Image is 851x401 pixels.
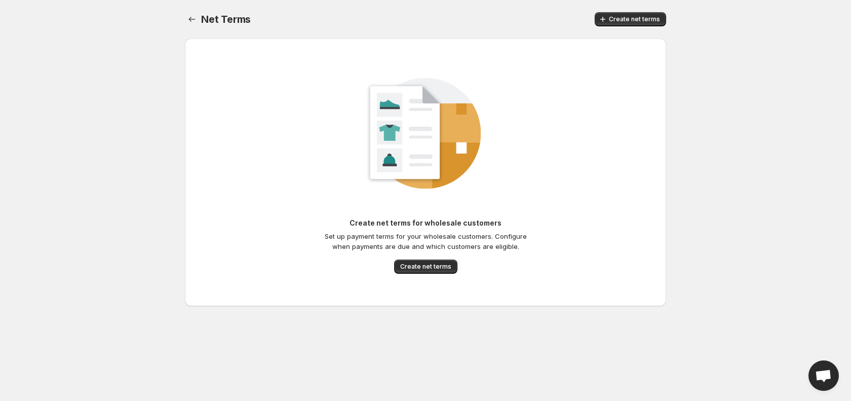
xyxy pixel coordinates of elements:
[324,231,527,251] p: Set up payment terms for your wholesale customers. Configure when payments are due and which cust...
[400,263,451,271] span: Create net terms
[609,15,660,23] span: Create net terms
[185,12,199,26] button: Back
[595,12,666,26] button: Create net terms
[324,218,527,228] p: Create net terms for wholesale customers
[201,13,251,25] span: Net Terms
[808,360,839,391] div: Open chat
[394,260,457,274] button: Create net terms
